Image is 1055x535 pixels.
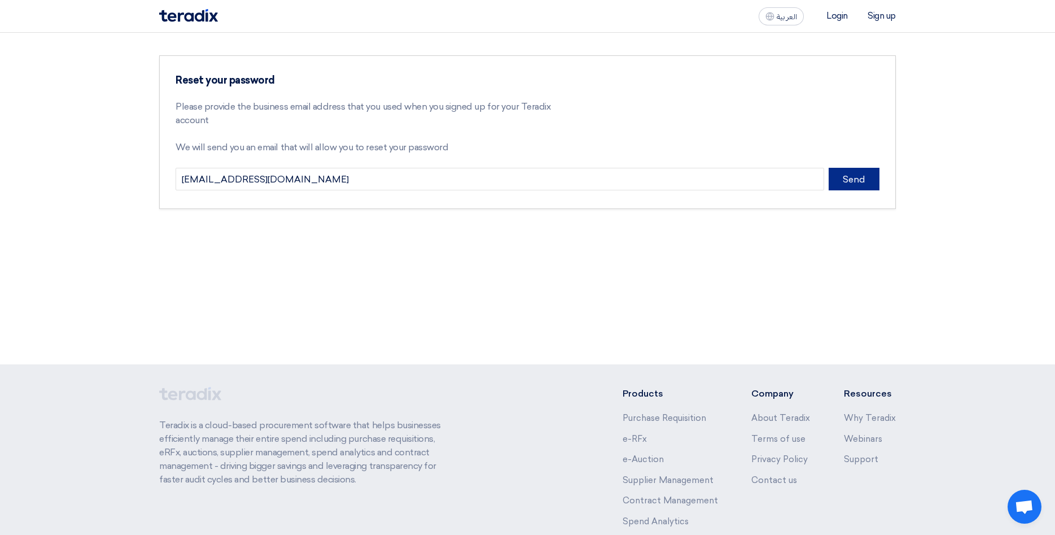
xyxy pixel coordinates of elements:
a: e-RFx [623,434,647,444]
img: Teradix logo [159,9,218,22]
a: Supplier Management [623,475,713,485]
a: Contact us [751,475,797,485]
p: Please provide the business email address that you used when you signed up for your Teradix account [176,100,563,127]
li: Resources [844,387,896,401]
p: We will send you an email that will allow you to reset your password [176,141,563,154]
a: Open chat [1008,490,1041,524]
p: Teradix is a cloud-based procurement software that helps businesses efficiently manage their enti... [159,419,454,486]
span: العربية [777,13,797,21]
a: Spend Analytics [623,516,689,527]
a: Why Teradix [844,413,896,423]
a: Terms of use [751,434,806,444]
input: Enter your business email... [176,168,824,190]
a: Webinars [844,434,882,444]
li: Company [751,387,810,401]
button: العربية [759,7,804,25]
a: Privacy Policy [751,454,808,464]
a: Purchase Requisition [623,413,706,423]
li: Login [826,11,848,21]
a: Contract Management [623,495,718,506]
a: About Teradix [751,413,810,423]
a: e-Auction [623,454,664,464]
a: Support [844,454,878,464]
li: Sign up [868,11,896,21]
h3: Reset your password [176,74,563,86]
li: Products [623,387,718,401]
button: Send [829,168,879,190]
